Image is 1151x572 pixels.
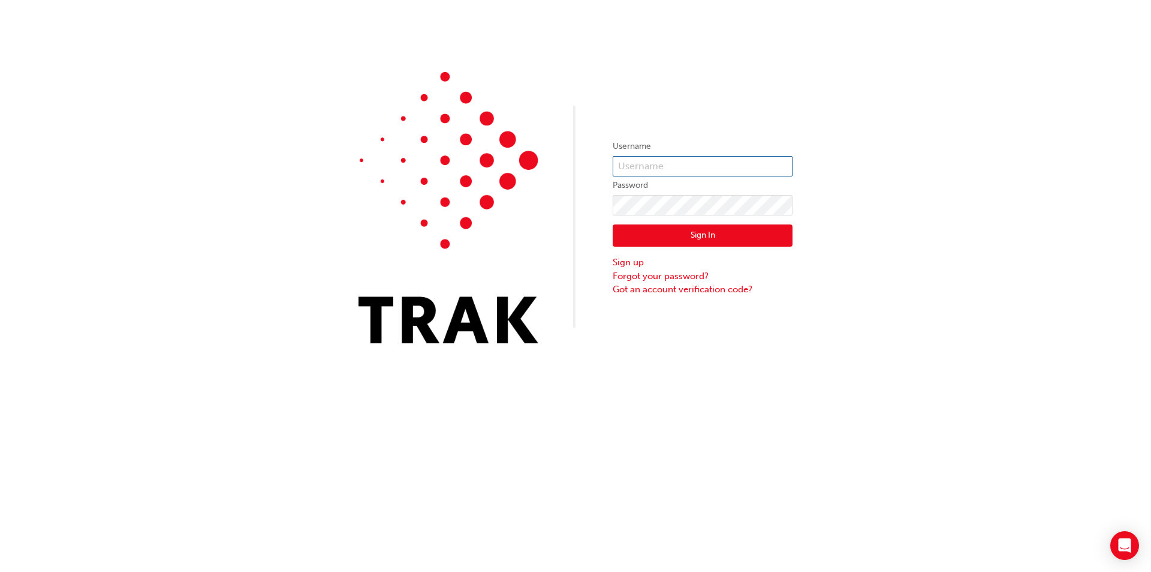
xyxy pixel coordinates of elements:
[613,224,793,247] button: Sign In
[613,178,793,193] label: Password
[613,269,793,283] a: Forgot your password?
[613,256,793,269] a: Sign up
[358,72,538,343] img: Trak
[1110,531,1139,560] div: Open Intercom Messenger
[613,139,793,154] label: Username
[613,156,793,176] input: Username
[613,283,793,297] a: Got an account verification code?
